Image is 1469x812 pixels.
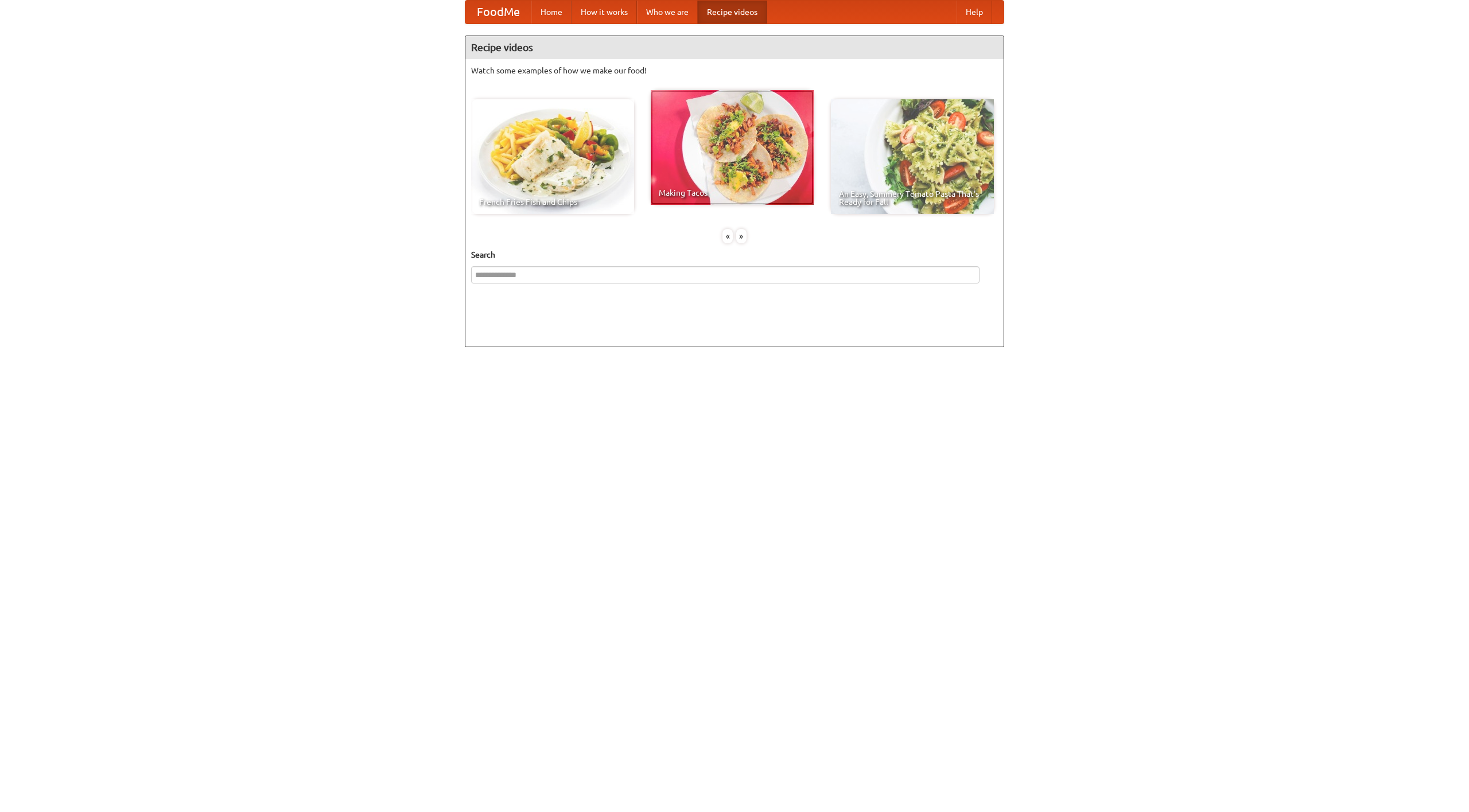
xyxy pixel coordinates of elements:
[736,229,747,243] div: »
[471,99,634,214] a: French Fries Fish and Chips
[572,1,637,24] a: How it works
[471,249,998,261] h5: Search
[651,90,814,205] a: Making Tacos
[839,190,986,206] span: An Easy, Summery Tomato Pasta That's Ready for Fall
[698,1,767,24] a: Recipe videos
[531,1,572,24] a: Home
[465,36,1004,59] h4: Recipe videos
[479,198,626,206] span: French Fries Fish and Chips
[465,1,531,24] a: FoodMe
[471,65,998,76] p: Watch some examples of how we make our food!
[957,1,992,24] a: Help
[637,1,698,24] a: Who we are
[831,99,994,214] a: An Easy, Summery Tomato Pasta That's Ready for Fall
[659,189,806,197] span: Making Tacos
[722,229,733,243] div: «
